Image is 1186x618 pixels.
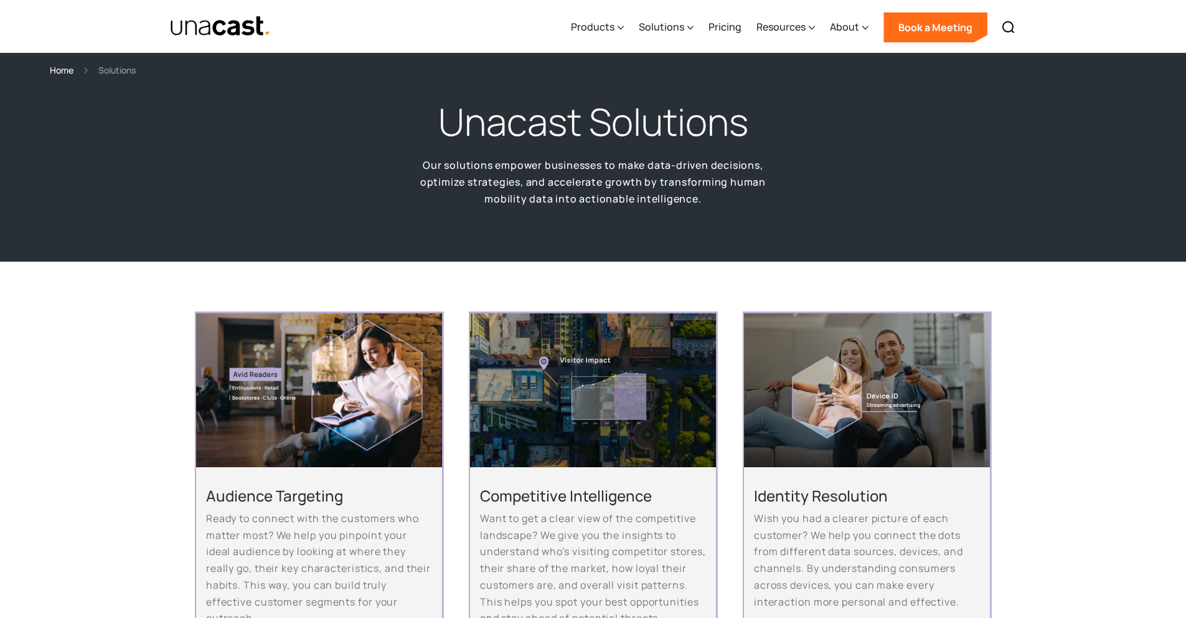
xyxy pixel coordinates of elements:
h2: Identity Resolution [754,486,980,505]
div: About [830,19,859,34]
div: Resources [756,19,806,34]
h1: Unacast Solutions [438,97,748,147]
h2: Competitive Intelligence [480,486,706,505]
a: home [170,16,271,37]
h2: Audience Targeting [206,486,432,505]
div: Products [571,19,614,34]
a: Home [50,63,73,77]
div: Resources [756,2,815,53]
p: Wish you had a clearer picture of each customer? We help you connect the dots from different data... [754,510,980,610]
img: Search icon [1001,20,1016,35]
div: Solutions [639,19,684,34]
a: Pricing [708,2,741,53]
p: Our solutions empower businesses to make data-driven decisions, optimize strategies, and accelera... [400,157,786,207]
div: Solutions [98,63,136,77]
div: Solutions [639,2,694,53]
div: About [830,2,868,53]
div: Products [571,2,624,53]
img: Unacast text logo [170,16,271,37]
a: Book a Meeting [883,12,987,42]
